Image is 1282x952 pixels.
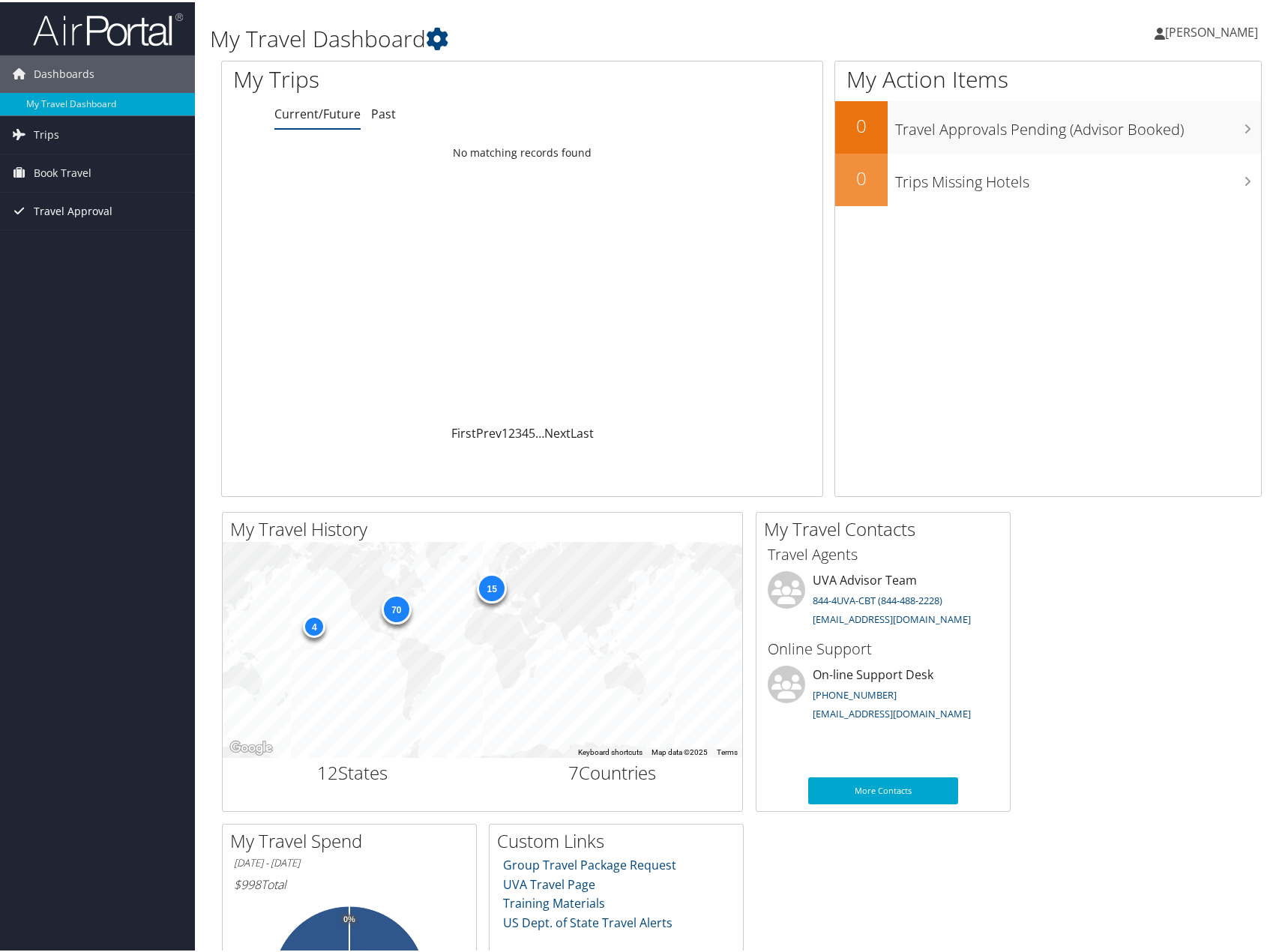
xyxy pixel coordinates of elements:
[34,152,91,190] span: Book Travel
[230,826,476,852] h2: My Travel Spend
[835,163,888,189] h2: 0
[813,591,942,605] a: 844-4UVA-CBT (844-488-2228)
[764,514,1010,540] h2: My Travel Contacts
[222,137,822,164] td: No matching records found
[651,746,708,754] span: Map data ©2025
[835,61,1261,93] h1: My Action Items
[381,592,411,622] div: 70
[34,190,112,228] span: Travel Approval
[895,109,1261,138] h3: Travel Approvals Pending (Advisor Booked)
[503,874,595,891] a: UVA Travel Page
[226,736,276,756] a: Open this area in Google Maps (opens a new window)
[234,854,465,868] h6: [DATE] - [DATE]
[503,893,605,909] a: Training Materials
[210,21,918,52] h1: My Travel Dashboard
[503,855,676,871] a: Group Travel Package Request
[476,423,502,439] a: Prev
[578,745,642,756] button: Keyboard shortcuts
[813,610,971,624] a: [EMAIL_ADDRESS][DOMAIN_NAME]
[717,746,738,754] a: Terms (opens in new tab)
[451,423,476,439] a: First
[233,61,561,93] h1: My Trips
[234,874,261,891] span: $998
[230,514,742,540] h2: My Travel History
[1155,7,1273,52] a: [PERSON_NAME]
[503,912,672,929] a: US Dept. of State Travel Alerts
[768,636,999,657] h3: Online Support
[371,103,396,120] a: Past
[33,10,183,45] img: airportal-logo.png
[813,686,897,699] a: [PHONE_NUMBER]
[835,99,1261,151] a: 0Travel Approvals Pending (Advisor Booked)
[508,423,515,439] a: 2
[303,613,325,636] div: 4
[895,162,1261,190] h3: Trips Missing Hotels
[760,569,1006,630] li: UVA Advisor Team
[502,423,508,439] a: 1
[34,53,94,91] span: Dashboards
[274,103,361,120] a: Current/Future
[768,542,999,563] h3: Travel Agents
[234,874,465,891] h6: Total
[234,758,472,783] h2: States
[477,570,507,600] div: 15
[544,423,571,439] a: Next
[515,423,522,439] a: 3
[497,826,743,852] h2: Custom Links
[571,423,594,439] a: Last
[226,736,276,756] img: Google
[835,151,1261,204] a: 0Trips Missing Hotels
[568,758,579,783] span: 7
[535,423,544,439] span: …
[522,423,529,439] a: 4
[1165,22,1258,38] span: [PERSON_NAME]
[343,913,355,922] tspan: 0%
[494,758,732,783] h2: Countries
[808,775,958,802] a: More Contacts
[760,663,1006,725] li: On-line Support Desk
[34,114,59,151] span: Trips
[529,423,535,439] a: 5
[317,758,338,783] span: 12
[813,705,971,718] a: [EMAIL_ADDRESS][DOMAIN_NAME]
[835,111,888,136] h2: 0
